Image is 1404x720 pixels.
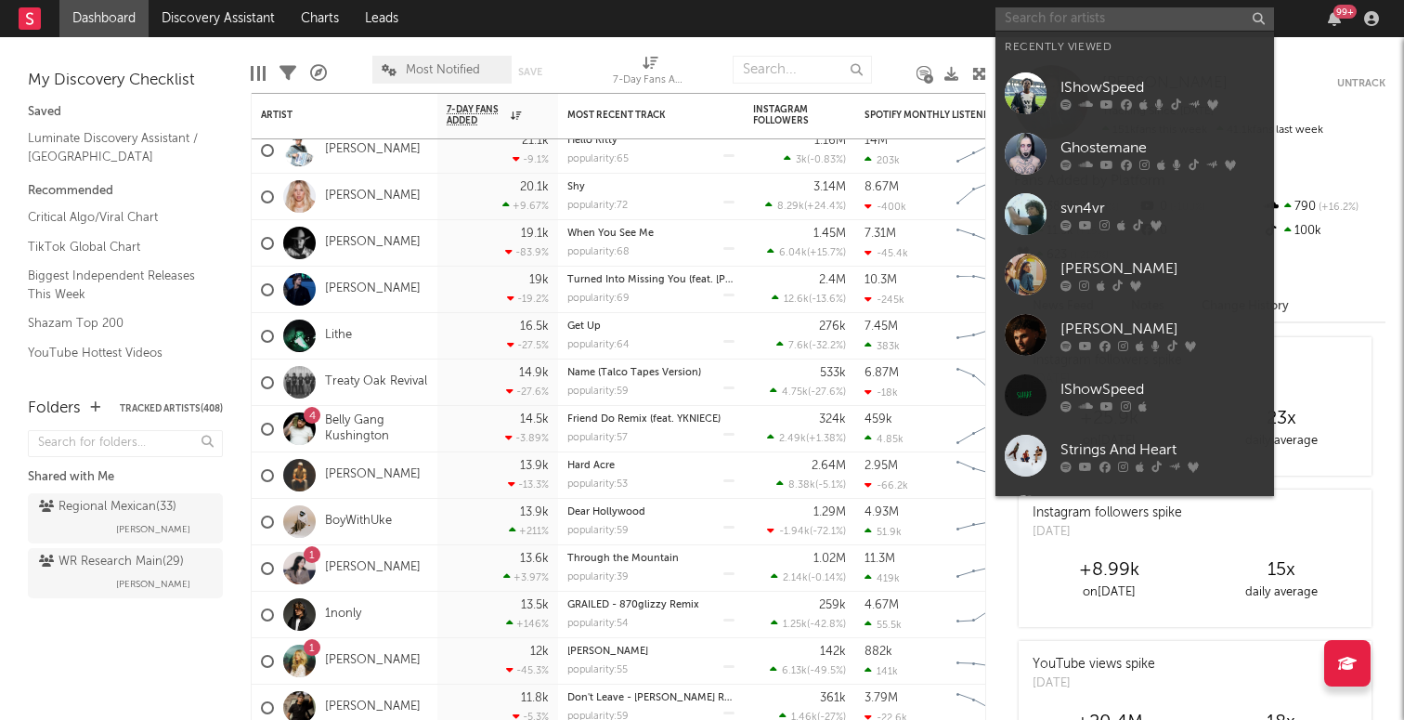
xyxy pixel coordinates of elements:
[779,527,810,537] span: -1.94k
[567,154,629,164] div: popularity: 65
[864,274,897,286] div: 10.3M
[567,526,629,536] div: popularity: 59
[1060,257,1265,280] div: [PERSON_NAME]
[28,313,204,334] a: Shazam Top 200
[567,433,628,443] div: popularity: 57
[810,620,843,630] span: -42.8 %
[567,110,707,121] div: Most Recent Track
[820,692,846,704] div: 361k
[28,101,223,124] div: Saved
[820,646,846,658] div: 142k
[864,386,898,399] div: -18k
[948,174,1032,220] svg: Chart title
[1316,203,1358,213] span: +16.2 %
[767,246,846,258] div: ( )
[567,294,630,304] div: popularity: 69
[820,367,846,379] div: 533k
[948,592,1032,638] svg: Chart title
[948,313,1032,360] svg: Chart title
[509,525,549,537] div: +211 %
[325,189,421,204] a: [PERSON_NAME]
[813,181,846,193] div: 3.14M
[28,466,223,489] div: Shared with Me
[813,228,846,240] div: 1.45M
[529,274,549,286] div: 19k
[1033,674,1155,693] div: [DATE]
[39,551,184,573] div: WR Research Main ( 29 )
[325,607,361,622] a: 1nonly
[567,693,747,703] a: Don't Leave - [PERSON_NAME] Remix
[28,343,204,363] a: YouTube Hottest Videos
[864,619,902,631] div: 55.5k
[613,46,687,100] div: 7-Day Fans Added (7-Day Fans Added)
[812,527,843,537] span: -72.1 %
[772,293,846,305] div: ( )
[505,432,549,444] div: -3.89 %
[520,181,549,193] div: 20.1k
[1060,439,1265,461] div: Strings And Heart
[948,638,1032,685] svg: Chart title
[513,153,549,165] div: -9.1 %
[819,321,846,333] div: 276k
[1328,11,1341,26] button: 99+
[812,295,843,305] span: -13.6 %
[864,135,888,147] div: 14M
[995,425,1274,486] a: Strings And Heart
[310,46,327,100] div: A&R Pipeline
[810,666,843,676] span: -49.5 %
[1005,36,1265,59] div: Recently Viewed
[819,274,846,286] div: 2.4M
[520,321,549,333] div: 16.5k
[812,341,843,351] span: -32.2 %
[567,368,734,378] div: Name (Talco Tapes Version)
[567,229,734,239] div: When You See Me
[783,573,808,583] span: 2.14k
[567,414,721,425] a: Friend Do Remix (feat. YKNIECE)
[116,573,190,596] span: [PERSON_NAME]
[783,620,807,630] span: 1.25k
[1333,5,1357,19] div: 99 +
[567,247,630,257] div: popularity: 68
[995,184,1274,244] a: svn4vr
[811,573,843,583] span: -0.14 %
[995,244,1274,305] a: [PERSON_NAME]
[948,360,1032,406] svg: Chart title
[567,572,629,583] div: popularity: 39
[813,553,846,565] div: 1.02M
[406,64,480,76] span: Most Notified
[120,404,223,413] button: Tracked Artists(408)
[864,294,904,306] div: -245k
[508,478,549,491] div: -13.3 %
[325,235,421,251] a: [PERSON_NAME]
[251,46,266,100] div: Edit Columns
[1060,76,1265,98] div: IShowSpeed
[777,202,804,212] span: 8.29k
[1060,137,1265,159] div: Ghostemane
[567,321,601,332] a: Get Up
[819,413,846,425] div: 324k
[813,506,846,518] div: 1.29M
[948,452,1032,499] svg: Chart title
[567,229,654,239] a: When You See Me
[864,646,892,658] div: 882k
[864,460,898,472] div: 2.95M
[567,600,699,610] a: GRAILED - 870glizzy Remix
[1195,559,1367,582] div: 15 x
[567,554,679,564] a: Through the Mountain
[948,220,1032,267] svg: Chart title
[502,200,549,212] div: +9.67 %
[779,434,806,444] span: 2.49k
[809,434,843,444] span: +1.38 %
[776,478,846,491] div: ( )
[995,63,1274,124] a: IShowSpeed
[810,248,843,258] span: +15.7 %
[767,525,846,537] div: ( )
[864,433,903,445] div: 4.85k
[1262,219,1385,243] div: 100k
[520,413,549,425] div: 14.5k
[325,281,421,297] a: [PERSON_NAME]
[325,374,427,390] a: Treaty Oak Revival
[567,461,615,471] a: Hard Acre
[567,368,701,378] a: Name (Talco Tapes Version)
[782,666,807,676] span: 6.13k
